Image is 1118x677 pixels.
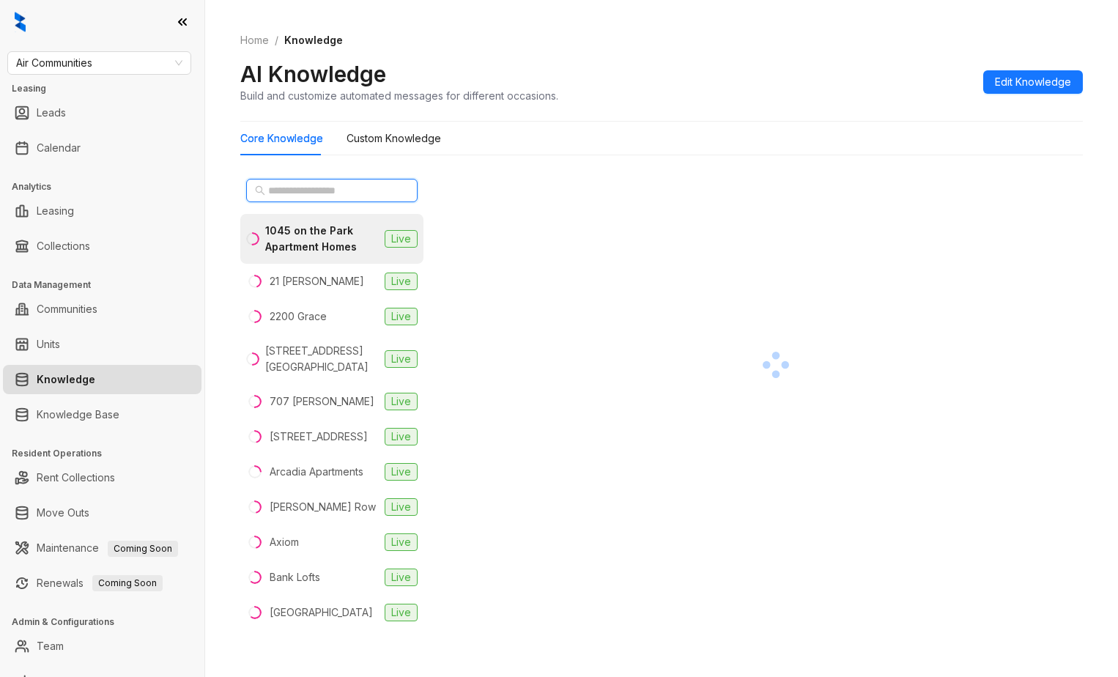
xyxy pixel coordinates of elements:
li: Communities [3,295,201,324]
a: Leads [37,98,66,127]
h2: AI Knowledge [240,60,386,88]
div: 21 [PERSON_NAME] [270,273,364,289]
a: RenewalsComing Soon [37,569,163,598]
div: [PERSON_NAME] Row [270,499,376,515]
div: 2200 Grace [270,308,327,325]
div: Custom Knowledge [347,130,441,147]
a: Home [237,32,272,48]
span: Live [385,230,418,248]
img: logo [15,12,26,32]
span: Knowledge [284,34,343,46]
a: Communities [37,295,97,324]
button: Edit Knowledge [983,70,1083,94]
div: Build and customize automated messages for different occasions. [240,88,558,103]
span: Coming Soon [92,575,163,591]
div: 1045 on the Park Apartment Homes [265,223,379,255]
span: Live [385,463,418,481]
div: 707 [PERSON_NAME] [270,393,374,410]
a: Units [37,330,60,359]
li: / [275,32,278,48]
div: Bank Lofts [270,569,320,585]
a: Move Outs [37,498,89,528]
span: Live [385,308,418,325]
span: Live [385,428,418,445]
li: Collections [3,232,201,261]
div: [STREET_ADDRESS] [270,429,368,445]
a: Team [37,632,64,661]
a: Rent Collections [37,463,115,492]
span: Live [385,604,418,621]
li: Leasing [3,196,201,226]
li: Rent Collections [3,463,201,492]
h3: Resident Operations [12,447,204,460]
div: Core Knowledge [240,130,323,147]
div: Axiom [270,534,299,550]
a: Calendar [37,133,81,163]
h3: Data Management [12,278,204,292]
li: Renewals [3,569,201,598]
span: Live [385,393,418,410]
span: Edit Knowledge [995,74,1071,90]
h3: Leasing [12,82,204,95]
li: Calendar [3,133,201,163]
span: Coming Soon [108,541,178,557]
li: Units [3,330,201,359]
a: Collections [37,232,90,261]
a: Leasing [37,196,74,226]
li: Move Outs [3,498,201,528]
span: Live [385,533,418,551]
h3: Admin & Configurations [12,615,204,629]
span: Live [385,569,418,586]
div: Arcadia Apartments [270,464,363,480]
span: Air Communities [16,52,182,74]
span: Live [385,498,418,516]
div: [STREET_ADDRESS][GEOGRAPHIC_DATA] [265,343,379,375]
h3: Analytics [12,180,204,193]
div: [GEOGRAPHIC_DATA] [270,604,373,621]
a: Knowledge Base [37,400,119,429]
li: Knowledge Base [3,400,201,429]
span: search [255,185,265,196]
a: Knowledge [37,365,95,394]
li: Knowledge [3,365,201,394]
span: Live [385,273,418,290]
li: Leads [3,98,201,127]
span: Live [385,350,418,368]
li: Team [3,632,201,661]
li: Maintenance [3,533,201,563]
